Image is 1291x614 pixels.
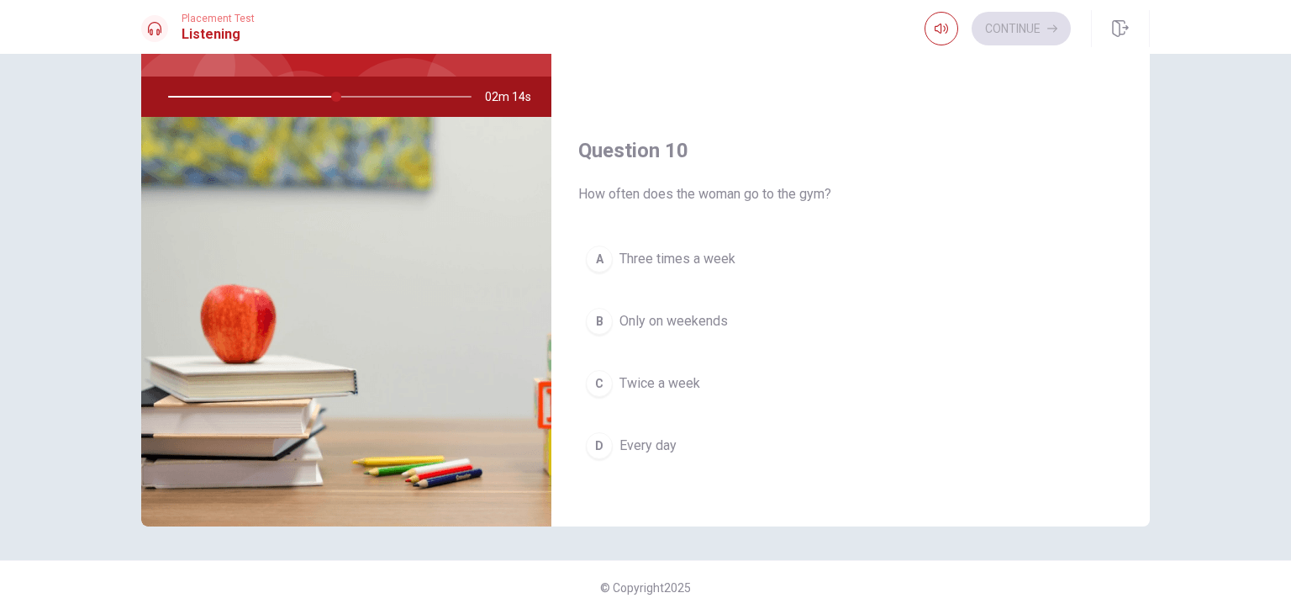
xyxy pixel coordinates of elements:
span: Placement Test [182,13,255,24]
span: © Copyright 2025 [600,581,691,595]
h1: Listening [182,24,255,45]
span: Three times a week [619,249,735,269]
span: How often does the woman go to the gym? [578,184,1123,204]
button: CTwice a week [578,363,1123,405]
span: 02m 14s [485,77,545,117]
span: Twice a week [619,373,700,394]
button: DEvery day [578,425,1123,467]
div: A [586,246,613,273]
div: C [586,370,613,397]
img: A Health and Fitness Routine [141,117,551,527]
h4: Question 10 [578,137,1123,164]
div: B [586,308,613,335]
button: BOnly on weekends [578,300,1123,342]
span: Only on weekends [619,311,728,331]
button: AThree times a week [578,238,1123,280]
div: D [586,432,613,459]
span: Every day [619,436,677,456]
